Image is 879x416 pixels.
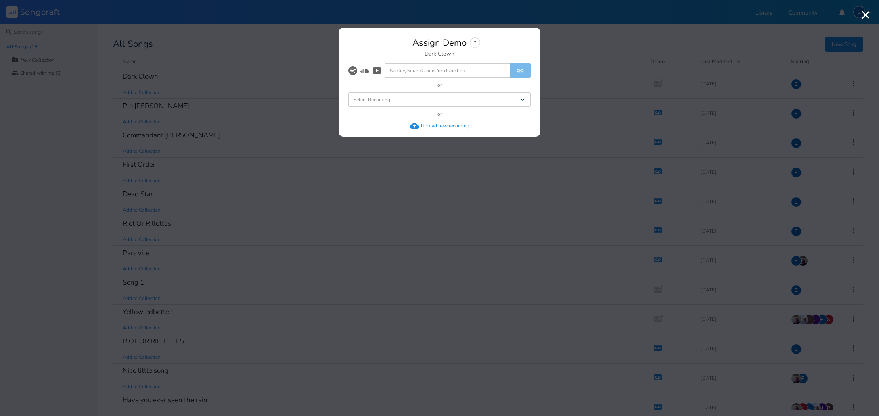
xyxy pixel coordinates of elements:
[470,37,480,48] div: ?
[510,63,531,78] button: Link Demo
[421,123,469,129] div: Upload new recording
[410,121,469,130] button: Upload new recording
[354,97,390,102] span: Select Recording
[412,38,467,47] div: Assign Demo
[437,83,442,87] div: or
[385,63,510,78] input: Spotify, SoundCloud, YouTube link
[437,112,442,116] div: or
[425,51,454,57] div: Dark Clown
